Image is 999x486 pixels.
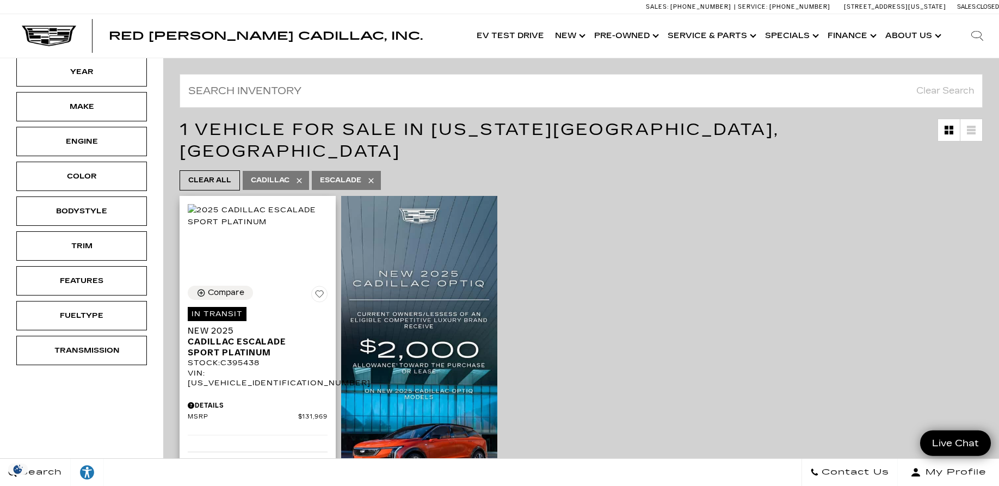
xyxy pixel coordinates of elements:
[16,92,147,121] div: MakeMake
[54,344,109,356] div: Transmission
[71,459,104,486] a: Explore your accessibility options
[54,136,109,147] div: Engine
[16,266,147,296] div: FeaturesFeatures
[320,174,361,187] span: Escalade
[898,459,999,486] button: Open user profile menu
[977,3,999,10] span: Closed
[54,170,109,182] div: Color
[188,306,328,358] a: In TransitNew 2025Cadillac Escalade Sport Platinum
[550,14,589,58] a: New
[16,127,147,156] div: EngineEngine
[844,3,946,10] a: [STREET_ADDRESS][US_STATE]
[16,196,147,226] div: BodystyleBodystyle
[54,205,109,217] div: Bodystyle
[921,465,986,480] span: My Profile
[16,301,147,330] div: FueltypeFueltype
[670,3,731,10] span: [PHONE_NUMBER]
[646,3,669,10] span: Sales:
[109,30,423,41] a: Red [PERSON_NAME] Cadillac, Inc.
[5,464,30,475] section: Click to Open Cookie Consent Modal
[734,4,833,10] a: Service: [PHONE_NUMBER]
[188,204,328,228] img: 2025 Cadillac Escalade Sport Platinum
[662,14,760,58] a: Service & Parts
[188,174,231,187] span: Clear All
[188,325,319,336] span: New 2025
[16,336,147,365] div: TransmissionTransmission
[54,66,109,78] div: Year
[880,14,945,58] a: About Us
[769,3,830,10] span: [PHONE_NUMBER]
[54,275,109,287] div: Features
[54,310,109,322] div: Fueltype
[927,437,984,450] span: Live Chat
[180,74,983,108] input: Search Inventory
[760,14,822,58] a: Specials
[738,3,768,10] span: Service:
[54,101,109,113] div: Make
[22,26,76,46] img: Cadillac Dark Logo with Cadillac White Text
[311,286,328,306] button: Save Vehicle
[920,430,991,456] a: Live Chat
[298,413,328,421] span: $131,969
[646,4,734,10] a: Sales: [PHONE_NUMBER]
[955,14,999,58] div: Search
[188,413,328,421] a: MSRP $131,969
[180,120,779,161] span: 1 Vehicle for Sale in [US_STATE][GEOGRAPHIC_DATA], [GEOGRAPHIC_DATA]
[957,3,977,10] span: Sales:
[16,162,147,191] div: ColorColor
[188,401,328,410] div: Pricing Details - New 2025 Cadillac Escalade Sport Platinum
[5,464,30,475] img: Opt-Out Icon
[54,240,109,252] div: Trim
[188,358,328,368] div: Stock : C395438
[188,368,328,388] div: VIN: [US_VEHICLE_IDENTIFICATION_NUMBER]
[801,459,898,486] a: Contact Us
[208,288,244,298] div: Compare
[16,57,147,87] div: YearYear
[188,307,246,321] span: In Transit
[109,29,423,42] span: Red [PERSON_NAME] Cadillac, Inc.
[819,465,889,480] span: Contact Us
[471,14,550,58] a: EV Test Drive
[188,413,298,421] span: MSRP
[16,231,147,261] div: TrimTrim
[71,464,103,481] div: Explore your accessibility options
[938,119,960,141] a: Grid View
[17,465,62,480] span: Search
[251,174,289,187] span: Cadillac
[188,286,253,300] button: Compare Vehicle
[188,336,319,358] span: Cadillac Escalade Sport Platinum
[589,14,662,58] a: Pre-Owned
[822,14,880,58] a: Finance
